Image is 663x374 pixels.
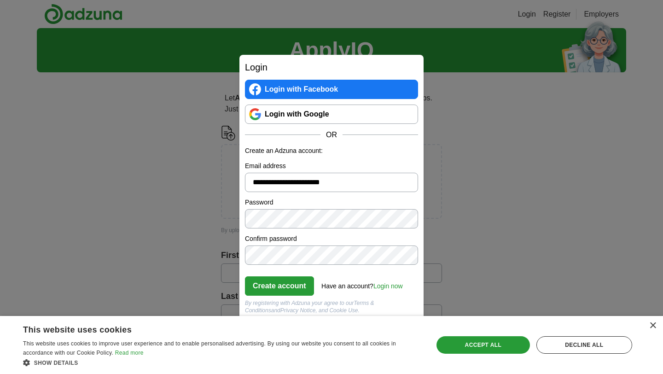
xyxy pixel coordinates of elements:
[321,276,403,291] div: Have an account?
[245,60,418,74] h2: Login
[245,161,418,171] label: Email address
[245,300,374,314] a: Terms & Conditions
[34,360,78,366] span: Show details
[373,282,403,290] a: Login now
[245,299,418,314] div: By registering with Adzuna your agree to our and , and Cookie Use.
[245,276,314,296] button: Create account
[280,307,316,314] a: Privacy Notice
[245,80,418,99] a: Login with Facebook
[649,322,656,329] div: Close
[245,234,418,244] label: Confirm password
[245,105,418,124] a: Login with Google
[23,358,421,367] div: Show details
[23,321,398,335] div: This website uses cookies
[536,336,632,354] div: Decline all
[115,350,144,356] a: Read more, opens a new window
[245,146,418,156] p: Create an Adzuna account:
[245,198,418,207] label: Password
[436,336,530,354] div: Accept all
[23,340,396,356] span: This website uses cookies to improve user experience and to enable personalised advertising. By u...
[320,129,343,140] span: OR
